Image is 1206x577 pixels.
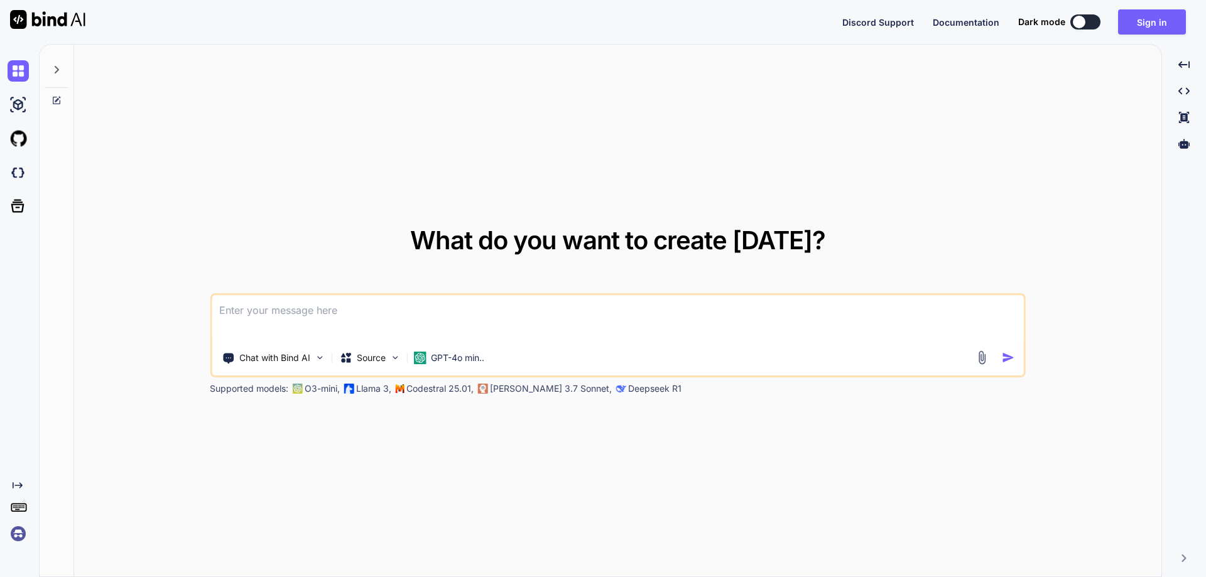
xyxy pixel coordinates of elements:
[305,382,340,395] p: O3-mini,
[292,384,302,394] img: GPT-4
[477,384,487,394] img: claude
[490,382,612,395] p: [PERSON_NAME] 3.7 Sonnet,
[933,16,999,29] button: Documentation
[1118,9,1186,35] button: Sign in
[8,94,29,116] img: ai-studio
[616,384,626,394] img: claude
[389,352,400,363] img: Pick Models
[628,382,682,395] p: Deepseek R1
[344,384,354,394] img: Llama2
[1002,351,1015,364] img: icon
[10,10,85,29] img: Bind AI
[356,382,391,395] p: Llama 3,
[933,17,999,28] span: Documentation
[395,384,404,393] img: Mistral-AI
[431,352,484,364] p: GPT-4o min..
[842,16,914,29] button: Discord Support
[8,162,29,183] img: darkCloudIdeIcon
[842,17,914,28] span: Discord Support
[8,128,29,149] img: githubLight
[8,523,29,544] img: signin
[8,60,29,82] img: chat
[357,352,386,364] p: Source
[314,352,325,363] img: Pick Tools
[239,352,310,364] p: Chat with Bind AI
[410,225,825,256] span: What do you want to create [DATE]?
[1018,16,1065,28] span: Dark mode
[413,352,426,364] img: GPT-4o mini
[210,382,288,395] p: Supported models:
[975,350,989,365] img: attachment
[406,382,474,395] p: Codestral 25.01,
